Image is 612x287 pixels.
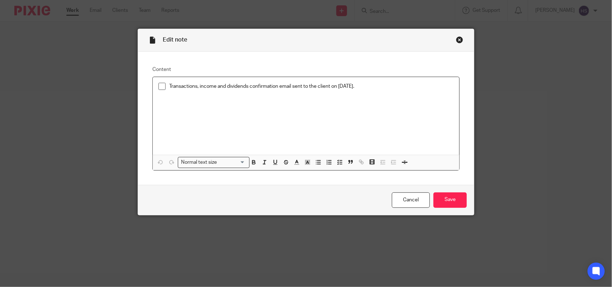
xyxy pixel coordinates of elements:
p: Transactions, income and dividends confirmation email sent to the client on [DATE]. [169,83,454,90]
a: Cancel [392,192,430,208]
input: Search for option [219,159,245,166]
label: Content [152,66,460,73]
div: Close this dialog window [456,36,463,43]
div: Search for option [178,157,250,168]
span: Normal text size [180,159,219,166]
input: Save [433,192,467,208]
span: Edit note [163,37,187,43]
